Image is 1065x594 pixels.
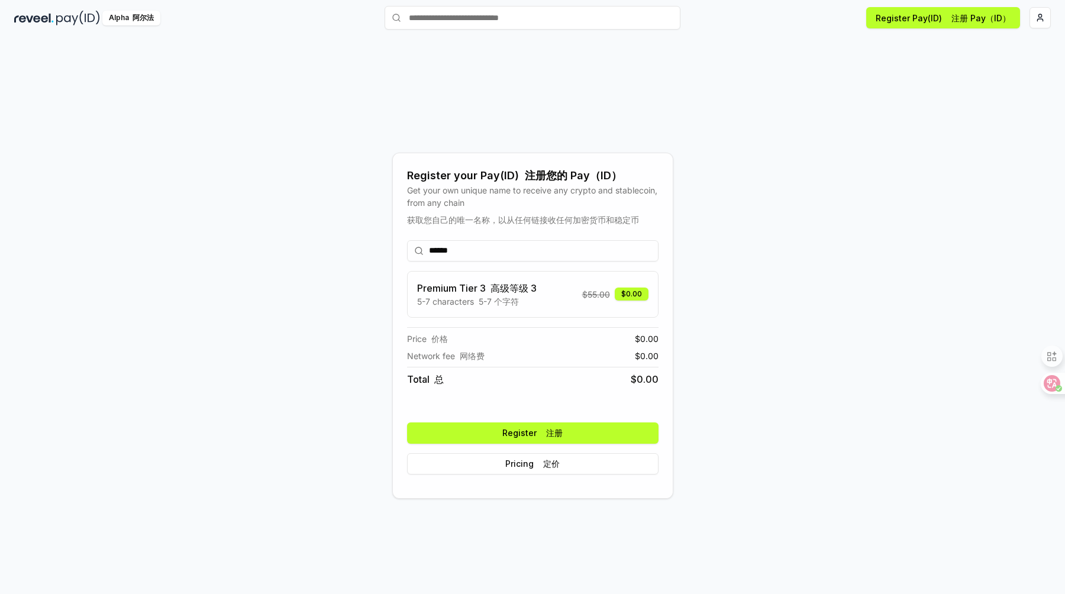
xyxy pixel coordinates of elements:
font: 高级等级 3 [490,282,537,294]
font: 注册 Pay（ID） [951,13,1011,23]
font: 定价 [543,459,560,469]
span: Network fee [407,350,485,362]
button: Register 注册 [407,422,659,444]
font: 价格 [431,334,448,344]
font: 获取您自己的唯一名称，以从任何链接收任何加密货币和稳定币 [407,215,639,225]
button: Register Pay(ID) 注册 Pay（ID） [866,7,1020,28]
p: 5-7 characters [417,295,537,308]
span: $ 55.00 [582,288,610,301]
font: 总 [434,373,444,385]
span: $ 0.00 [635,332,659,345]
span: $ 0.00 [631,372,659,386]
span: $ 0.00 [635,350,659,362]
font: 阿尔法 [133,13,154,22]
div: Register your Pay(ID) [407,167,659,184]
div: Alpha [102,11,160,25]
font: 注册您的 Pay（ID） [525,169,622,182]
font: 注册 [546,428,563,438]
img: pay_id [56,11,100,25]
div: Get your own unique name to receive any crypto and stablecoin, from any chain [407,184,659,231]
button: Pricing 定价 [407,453,659,474]
font: 网络费 [460,351,485,361]
span: Price [407,332,448,345]
h3: Premium Tier 3 [417,281,537,295]
div: $0.00 [615,288,648,301]
font: 5-7 个字符 [479,296,519,306]
span: Total [407,372,444,386]
img: reveel_dark [14,11,54,25]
